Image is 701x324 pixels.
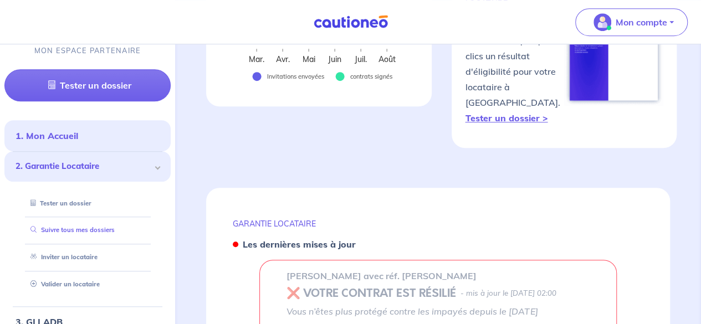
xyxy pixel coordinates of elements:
p: - mis à jour le [DATE] 02:00 [460,288,556,299]
h5: ❌ VOTRE CONTRAT EST RÉSILIÉ [286,287,456,300]
div: Inviter un locataire [18,249,157,267]
a: Tester un dossier [26,199,91,207]
p: [PERSON_NAME] avec réf. [PERSON_NAME] [286,269,477,282]
div: state: REVOKED, Context: , [286,287,590,300]
div: Tester un dossier [18,194,157,213]
span: 2. Garantie Locataire [16,161,151,173]
p: Obtenez en quelques clics un résultat d'éligibilité pour votre locataire à [GEOGRAPHIC_DATA]. [465,17,564,126]
text: Avr. [276,54,290,64]
div: Suivre tous mes dossiers [18,222,157,240]
div: 1. Mon Accueil [4,125,171,147]
button: illu_account_valid_menu.svgMon compte [575,8,688,36]
p: GARANTIE LOCATAIRE [233,219,643,229]
img: simulateur.png [564,13,663,106]
p: MON ESPACE PARTENAIRE [34,46,141,56]
text: Mai [303,54,315,64]
text: Juil. [354,54,367,64]
img: illu_account_valid_menu.svg [593,13,611,31]
a: Valider un locataire [26,281,100,289]
a: 1. Mon Accueil [16,131,78,142]
p: Mon compte [616,16,667,29]
text: Mar. [249,54,264,64]
a: Inviter un locataire [26,254,98,261]
p: Vous n’êtes plus protégé contre les impayés depuis le [DATE] [286,305,590,318]
img: Cautioneo [309,15,392,29]
text: Août [378,54,396,64]
div: Valider un locataire [18,276,157,294]
a: Tester un dossier [4,70,171,102]
text: Juin [328,54,341,64]
a: Suivre tous mes dossiers [26,227,115,234]
strong: Les dernières mises à jour [243,239,356,250]
a: Tester un dossier > [465,112,548,124]
div: 2. Garantie Locataire [4,152,171,182]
